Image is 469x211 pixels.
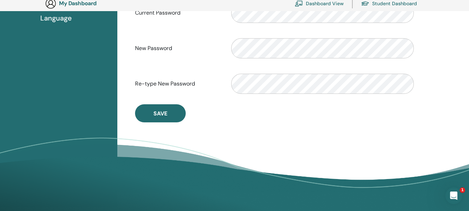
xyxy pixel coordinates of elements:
span: 1 [460,187,465,193]
iframe: Intercom live chat [445,187,462,204]
button: Save [135,104,186,122]
label: New Password [130,42,226,55]
img: graduation-cap.svg [361,1,369,7]
label: Current Password [130,6,226,19]
span: Language [40,13,72,23]
label: Re-type New Password [130,77,226,90]
span: Save [153,110,167,117]
img: chalkboard-teacher.svg [295,0,303,7]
